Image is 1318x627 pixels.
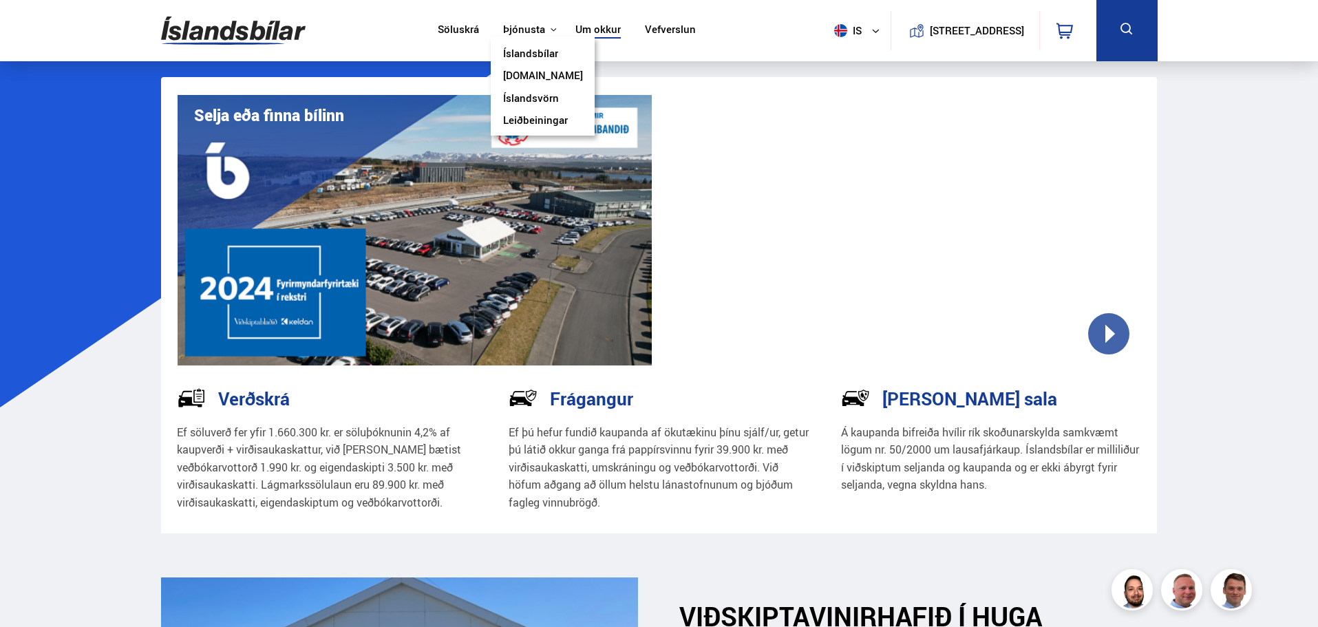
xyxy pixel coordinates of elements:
span: is [829,24,863,37]
h3: [PERSON_NAME] sala [882,388,1057,409]
a: [STREET_ADDRESS] [898,11,1032,50]
a: Vefverslun [645,23,696,38]
a: Leiðbeiningar [503,114,568,129]
h3: Verðskrá [218,388,290,409]
button: is [829,10,891,51]
a: Um okkur [575,23,621,38]
img: siFngHWaQ9KaOqBr.png [1163,571,1204,613]
a: Söluskrá [438,23,479,38]
img: FbJEzSuNWCJXmdc-.webp [1213,571,1254,613]
img: svg+xml;base64,PHN2ZyB4bWxucz0iaHR0cDovL3d3dy53My5vcmcvMjAwMC9zdmciIHdpZHRoPSI1MTIiIGhlaWdodD0iNT... [834,24,847,37]
img: nhp88E3Fdnt1Opn2.png [1114,571,1155,613]
h1: Selja eða finna bílinn [194,106,344,125]
a: Íslandsbílar [503,47,558,62]
button: [STREET_ADDRESS] [935,25,1019,36]
button: Opna LiveChat spjallviðmót [11,6,52,47]
img: tr5P-W3DuiFaO7aO.svg [177,383,206,412]
a: Íslandsvörn [503,92,559,107]
p: Ef þú hefur fundið kaupanda af ökutækinu þínu sjálf/ur, getur þú látið okkur ganga frá pappírsvin... [509,424,809,512]
img: G0Ugv5HjCgRt.svg [161,8,306,53]
button: Þjónusta [503,23,545,36]
h3: Frágangur [550,388,633,409]
img: NP-R9RrMhXQFCiaa.svg [509,383,538,412]
img: eKx6w-_Home_640_.png [178,95,652,365]
p: Ef söluverð fer yfir 1.660.300 kr. er söluþóknunin 4,2% af kaupverði + virðisaukaskattur, við [PE... [177,424,478,512]
img: -Svtn6bYgwAsiwNX.svg [841,383,870,412]
p: Á kaupanda bifreiða hvílir rík skoðunarskylda samkvæmt lögum nr. 50/2000 um lausafjárkaup. Ísland... [841,424,1142,494]
a: [DOMAIN_NAME] [503,70,583,84]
